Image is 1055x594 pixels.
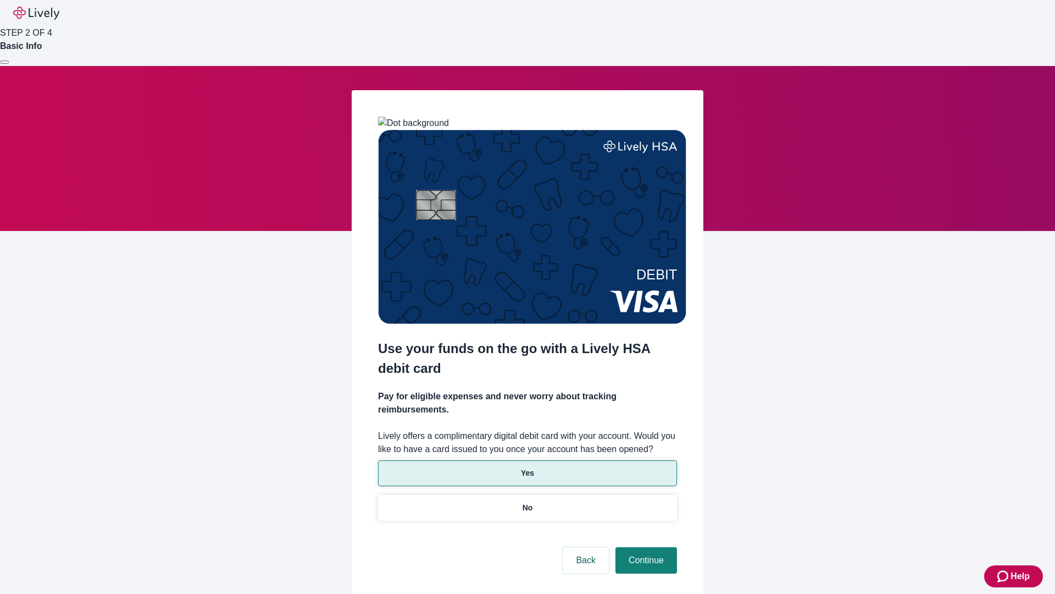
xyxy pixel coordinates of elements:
[13,7,59,20] img: Lively
[378,390,677,416] h4: Pay for eligible expenses and never worry about tracking reimbursements.
[378,339,677,378] h2: Use your funds on the go with a Lively HSA debit card
[997,570,1010,583] svg: Zendesk support icon
[523,502,533,514] p: No
[378,460,677,486] button: Yes
[378,495,677,521] button: No
[378,430,677,456] label: Lively offers a complimentary digital debit card with your account. Would you like to have a card...
[615,547,677,574] button: Continue
[378,117,449,130] img: Dot background
[563,547,609,574] button: Back
[521,468,534,479] p: Yes
[984,565,1043,587] button: Zendesk support iconHelp
[1010,570,1030,583] span: Help
[378,130,686,324] img: Debit card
